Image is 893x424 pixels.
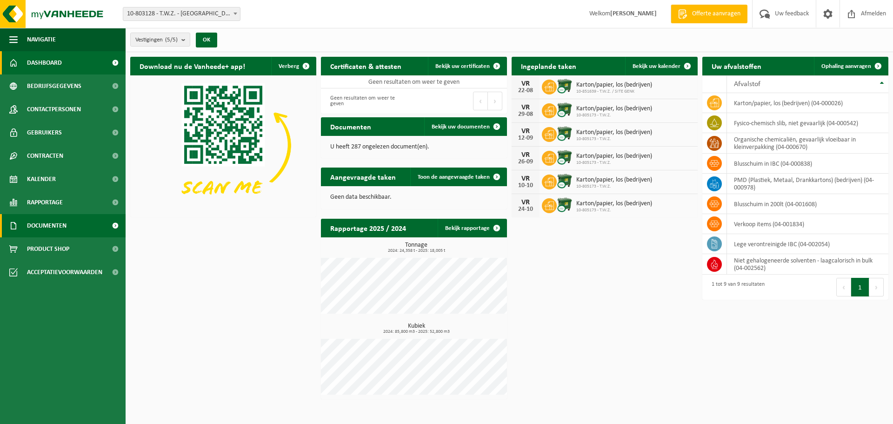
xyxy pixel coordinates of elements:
p: U heeft 287 ongelezen document(en). [330,144,498,150]
div: VR [516,80,535,87]
td: fysico-chemisch slib, niet gevaarlijk (04-000542) [727,113,888,133]
strong: [PERSON_NAME] [610,10,657,17]
a: Bekijk uw documenten [424,117,506,136]
span: Acceptatievoorwaarden [27,261,102,284]
a: Ophaling aanvragen [814,57,887,75]
span: 10-805173 - T.W.Z. [576,160,652,166]
a: Bekijk uw kalender [625,57,697,75]
img: WB-1100-CU [557,78,573,94]
img: WB-1100-CU [557,149,573,165]
a: Offerte aanvragen [671,5,747,23]
button: Vestigingen(5/5) [130,33,190,47]
td: Lege verontreinigde IBC (04-002054) [727,234,888,254]
div: 26-09 [516,159,535,165]
h2: Uw afvalstoffen [702,57,771,75]
span: 10-805173 - T.W.Z. [576,208,652,213]
span: Documenten [27,214,67,237]
button: Verberg [271,57,315,75]
h3: Tonnage [326,242,507,253]
span: Vestigingen [135,33,178,47]
img: WB-1100-CU [557,102,573,118]
div: 22-08 [516,87,535,94]
span: Product Shop [27,237,69,261]
p: Geen data beschikbaar. [330,194,498,201]
span: Dashboard [27,51,62,74]
img: WB-1100-CU [557,197,573,213]
span: 10-851639 - T.W.Z. / SITE GENK [576,89,652,94]
span: Karton/papier, los (bedrijven) [576,153,652,160]
span: Karton/papier, los (bedrijven) [576,129,652,136]
span: Verberg [279,63,299,69]
button: Next [488,92,502,110]
a: Bekijk uw certificaten [428,57,506,75]
h2: Rapportage 2025 / 2024 [321,219,415,237]
span: Bekijk uw kalender [633,63,680,69]
div: 10-10 [516,182,535,189]
img: WB-1100-CU [557,126,573,141]
span: 2024: 85,800 m3 - 2025: 52,800 m3 [326,330,507,334]
span: Offerte aanvragen [690,9,743,19]
td: organische chemicaliën, gevaarlijk vloeibaar in kleinverpakking (04-000670) [727,133,888,154]
button: 1 [851,278,869,296]
button: Previous [836,278,851,296]
button: Previous [473,92,488,110]
span: Bekijk uw documenten [432,124,490,130]
div: 1 tot 9 van 9 resultaten [707,277,765,297]
img: WB-1100-CU [557,173,573,189]
h2: Download nu de Vanheede+ app! [130,57,254,75]
div: VR [516,128,535,135]
span: 10-805173 - T.W.Z. [576,184,652,189]
span: Afvalstof [734,81,760,88]
span: Karton/papier, los (bedrijven) [576,81,652,89]
span: 2024: 24,358 t - 2025: 18,005 t [326,249,507,253]
div: VR [516,151,535,159]
h3: Kubiek [326,323,507,334]
span: Bekijk uw certificaten [435,63,490,69]
div: VR [516,199,535,206]
span: Contracten [27,144,63,168]
span: Karton/papier, los (bedrijven) [576,176,652,184]
button: OK [196,33,217,47]
count: (5/5) [165,37,178,43]
td: PMD (Plastiek, Metaal, Drankkartons) (bedrijven) (04-000978) [727,174,888,194]
a: Bekijk rapportage [438,219,506,237]
h2: Ingeplande taken [512,57,586,75]
span: Karton/papier, los (bedrijven) [576,105,652,113]
div: VR [516,175,535,182]
td: blusschuim in 200lt (04-001608) [727,194,888,214]
span: 10-803128 - T.W.Z. - EVERGEM [123,7,240,21]
div: 24-10 [516,206,535,213]
span: Ophaling aanvragen [821,63,871,69]
span: Rapportage [27,191,63,214]
h2: Certificaten & attesten [321,57,411,75]
span: Karton/papier, los (bedrijven) [576,200,652,208]
span: 10-803128 - T.W.Z. - EVERGEM [123,7,240,20]
h2: Aangevraagde taken [321,168,405,186]
span: 10-805173 - T.W.Z. [576,136,652,142]
div: 12-09 [516,135,535,141]
h2: Documenten [321,117,380,135]
span: Bedrijfsgegevens [27,74,81,98]
div: Geen resultaten om weer te geven [326,91,409,111]
span: Navigatie [27,28,56,51]
span: Gebruikers [27,121,62,144]
td: Geen resultaten om weer te geven [321,75,507,88]
td: verkoop items (04-001834) [727,214,888,234]
button: Next [869,278,884,296]
div: 29-08 [516,111,535,118]
div: VR [516,104,535,111]
td: niet gehalogeneerde solventen - laagcalorisch in bulk (04-002562) [727,254,888,275]
a: Toon de aangevraagde taken [410,168,506,186]
span: Kalender [27,168,56,191]
td: blusschuim in IBC (04-000838) [727,154,888,174]
img: Download de VHEPlus App [130,75,316,215]
td: karton/papier, los (bedrijven) (04-000026) [727,93,888,113]
span: Contactpersonen [27,98,81,121]
span: 10-805173 - T.W.Z. [576,113,652,118]
span: Toon de aangevraagde taken [418,174,490,180]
